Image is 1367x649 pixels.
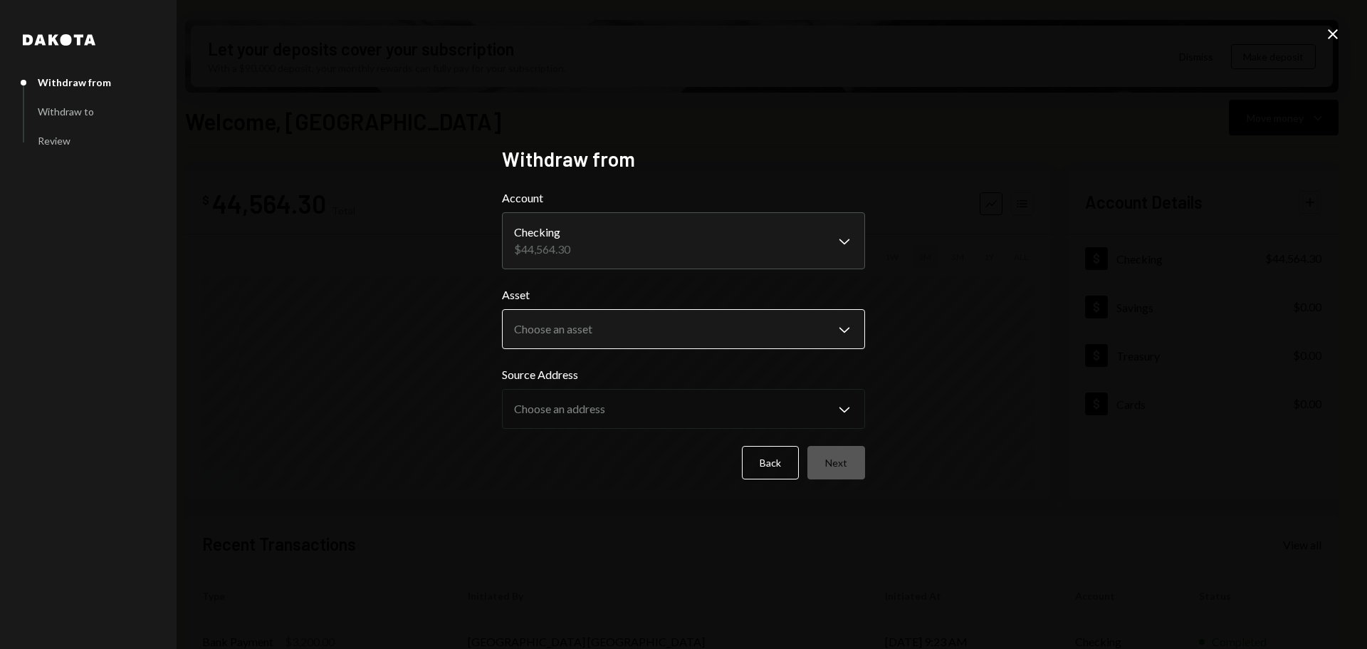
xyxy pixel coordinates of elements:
[502,189,865,207] label: Account
[38,135,70,147] div: Review
[38,76,111,88] div: Withdraw from
[502,212,865,269] button: Account
[502,366,865,383] label: Source Address
[502,309,865,349] button: Asset
[502,145,865,173] h2: Withdraw from
[502,389,865,429] button: Source Address
[38,105,94,118] div: Withdraw to
[742,446,799,479] button: Back
[502,286,865,303] label: Asset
